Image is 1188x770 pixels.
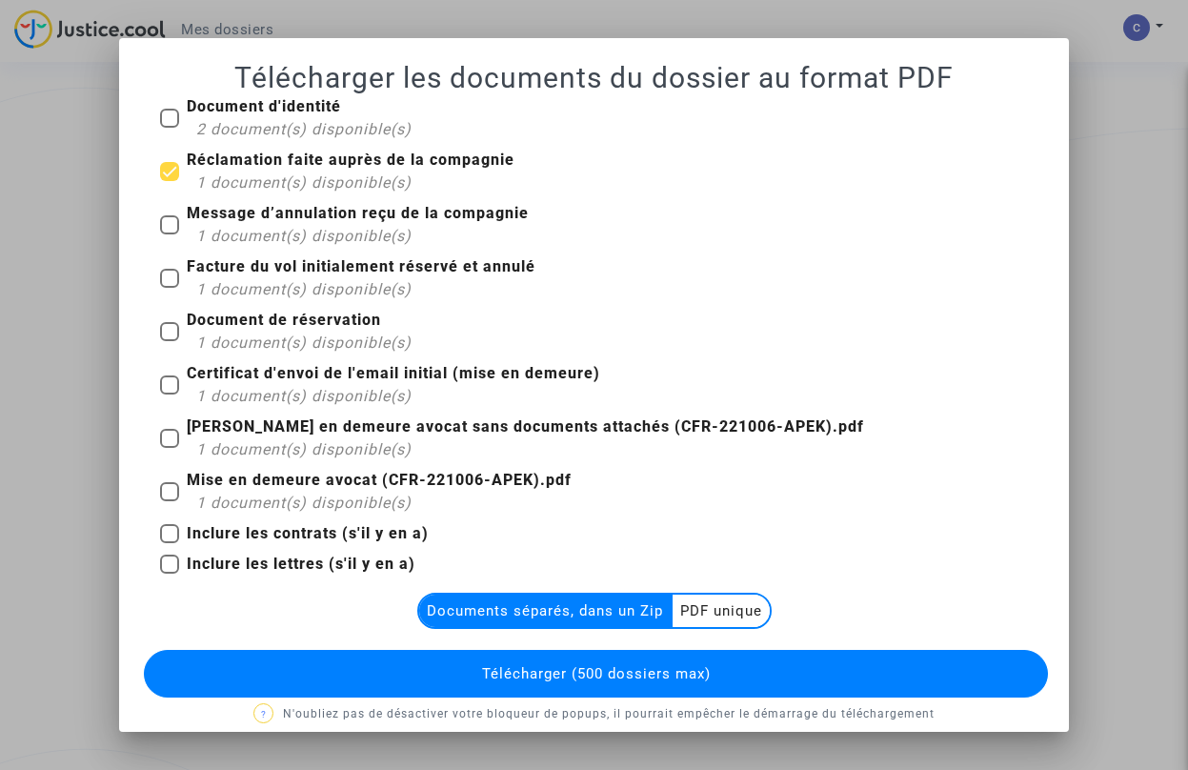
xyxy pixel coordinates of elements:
[187,311,381,329] b: Document de réservation
[187,97,341,115] b: Document d'identité
[196,173,412,192] span: 1 document(s) disponible(s)
[144,650,1049,698] button: Télécharger (500 dossiers max)
[187,471,572,489] b: Mise en demeure avocat (CFR-221006-APEK).pdf
[482,665,711,682] span: Télécharger (500 dossiers max)
[673,595,770,627] multi-toggle-item: PDF unique
[187,151,514,169] b: Réclamation faite auprès de la compagnie
[187,417,864,436] b: [PERSON_NAME] en demeure avocat sans documents attachés (CFR-221006-APEK).pdf
[187,364,600,382] b: Certificat d'envoi de l'email initial (mise en demeure)
[187,524,429,542] b: Inclure les contrats (s'il y en a)
[142,702,1047,726] p: N'oubliez pas de désactiver votre bloqueur de popups, il pourrait empêcher le démarrage du téléch...
[419,595,673,627] multi-toggle-item: Documents séparés, dans un Zip
[187,257,535,275] b: Facture du vol initialement réservé et annulé
[142,61,1047,95] h1: Télécharger les documents du dossier au format PDF
[187,204,529,222] b: Message d’annulation reçu de la compagnie
[196,494,412,512] span: 1 document(s) disponible(s)
[196,120,412,138] span: 2 document(s) disponible(s)
[196,280,412,298] span: 1 document(s) disponible(s)
[196,334,412,352] span: 1 document(s) disponible(s)
[196,227,412,245] span: 1 document(s) disponible(s)
[196,387,412,405] span: 1 document(s) disponible(s)
[261,709,267,719] span: ?
[187,555,415,573] b: Inclure les lettres (s'il y en a)
[196,440,412,458] span: 1 document(s) disponible(s)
